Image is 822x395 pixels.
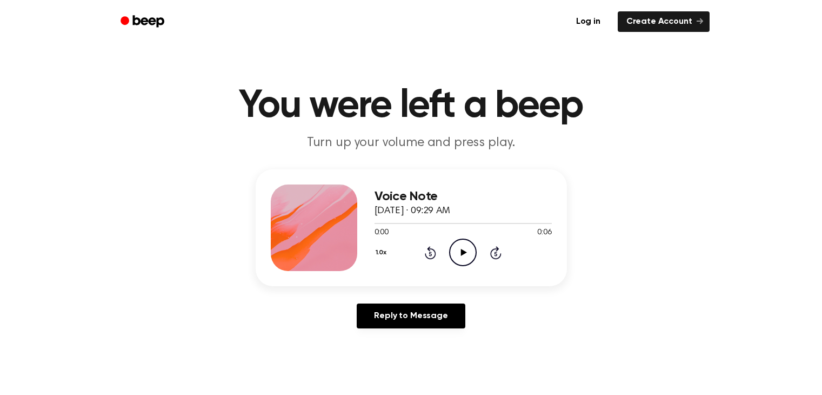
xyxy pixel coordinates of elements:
a: Log in [565,9,611,34]
a: Reply to Message [357,304,465,328]
h3: Voice Note [375,189,552,204]
a: Beep [113,11,174,32]
span: 0:06 [537,227,551,239]
h1: You were left a beep [135,87,688,126]
button: 1.0x [375,243,391,262]
span: 0:00 [375,227,389,239]
span: [DATE] · 09:29 AM [375,206,450,216]
a: Create Account [618,11,710,32]
p: Turn up your volume and press play. [204,134,619,152]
